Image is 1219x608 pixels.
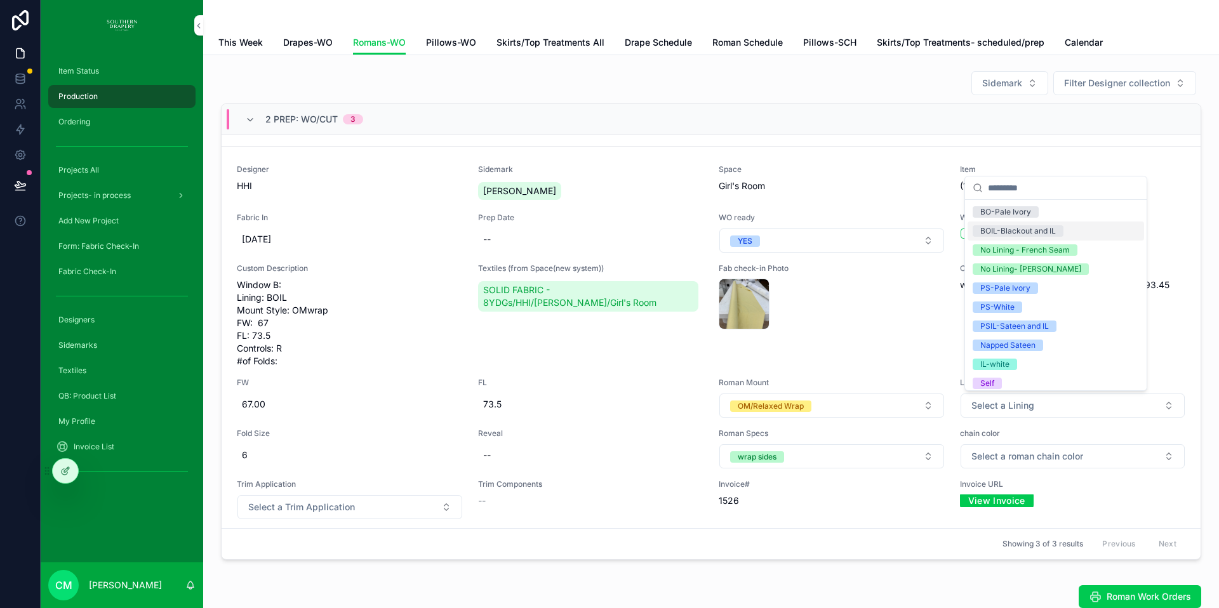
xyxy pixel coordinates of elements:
[48,308,196,331] a: Designers
[982,77,1022,89] span: Sidemark
[719,444,944,468] button: Select Button
[625,36,692,49] span: Drape Schedule
[74,442,114,452] span: Invoice List
[1107,590,1191,603] span: Roman Work Orders
[48,260,196,283] a: Fabric Check-In
[242,449,458,461] span: 6
[980,244,1070,256] div: No Lining - French Seam
[980,263,1081,275] div: No Lining- [PERSON_NAME]
[1079,585,1201,608] button: Roman Work Orders
[55,578,72,593] span: cm
[478,378,704,388] span: FL
[960,491,1034,510] a: View Invoice
[58,366,86,376] span: Textiles
[89,579,162,591] p: [PERSON_NAME]
[237,428,463,439] span: Fold Size
[719,479,945,489] span: Invoice#
[980,340,1036,351] div: Napped Sateen
[48,334,196,357] a: Sidemarks
[960,263,1186,274] span: Cuts- new system
[961,444,1185,468] button: Select Button
[48,385,196,407] a: QB: Product List
[48,209,196,232] a: Add New Project
[1065,36,1103,49] span: Calendar
[237,479,463,489] span: Trim Application
[58,315,95,325] span: Designers
[483,185,556,197] span: [PERSON_NAME]
[1053,71,1196,95] button: Select Button
[1003,539,1083,549] span: Showing 3 of 3 results
[719,228,944,253] button: Select Button
[980,301,1015,313] div: PS-White
[478,164,704,175] span: Sidemark
[58,340,97,350] span: Sidemarks
[1064,77,1170,89] span: Filter Designer collection
[980,206,1031,218] div: BO-Pale Ivory
[980,359,1009,370] div: IL-white
[58,241,139,251] span: Form: Fabric Check-In
[107,15,137,36] img: App logo
[426,36,476,49] span: Pillows-WO
[960,180,1186,192] span: (1) RS-Relaxed/BO/OM
[478,479,704,489] span: Trim Components
[960,428,1186,439] span: chain color
[237,378,463,388] span: FW
[478,494,486,507] span: --
[980,378,994,389] div: Self
[283,36,333,49] span: Drapes-WO
[48,85,196,108] a: Production
[58,416,95,426] span: My Profile
[980,282,1030,294] div: PS-Pale Ivory
[48,235,196,258] a: Form: Fabric Check-In
[218,31,263,56] a: This Week
[58,216,119,226] span: Add New Project
[496,36,604,49] span: Skirts/Top Treatments All
[58,267,116,277] span: Fabric Check-In
[803,31,856,56] a: Pillows-SCH
[48,359,196,382] a: Textiles
[719,164,945,175] span: Space
[48,159,196,182] a: Projects All
[350,114,356,124] div: 3
[719,393,944,418] button: Select Button
[237,279,463,367] span: Window B: Lining: BOIL Mount Style: OMwrap FW: 67 FL: 73.5 Controls: R #of Folds:
[58,117,90,127] span: Ordering
[58,165,99,175] span: Projects All
[625,31,692,56] a: Drape Schedule
[738,235,752,247] div: YES
[961,393,1185,418] button: Select Button
[496,31,604,56] a: Skirts/Top Treatments All
[971,450,1083,463] span: Select a roman chain color
[960,378,1186,388] span: Lining
[1065,31,1103,56] a: Calendar
[483,233,491,246] div: --
[48,410,196,433] a: My Profile
[353,36,406,49] span: Romans-WO
[478,281,699,312] a: SOLID FABRIC - 8YDGs/HHI/[PERSON_NAME]/Girl's Room
[237,164,463,175] span: Designer
[971,399,1034,412] span: Select a Lining
[719,378,945,388] span: Roman Mount
[803,36,856,49] span: Pillows-SCH
[712,36,783,49] span: Roman Schedule
[980,321,1049,332] div: PSIL-Sateen and IL
[242,233,458,246] span: [DATE]
[265,113,338,126] span: 2 Prep: WO/Cut
[483,449,491,461] div: --
[237,180,463,192] span: HHI
[353,31,406,55] a: Romans-WO
[719,180,945,192] span: Girl's Room
[478,213,704,223] span: Prep Date
[248,501,355,513] span: Select a Trim Application
[48,184,196,207] a: Projects- in process
[242,398,458,411] span: 67.00
[237,263,463,274] span: Custom Description
[283,31,333,56] a: Drapes-WO
[483,398,699,411] span: 73.5
[719,428,945,439] span: Roman Specs
[58,190,131,201] span: Projects- in process
[237,213,463,223] span: Fabric In
[965,200,1147,390] div: Suggestions
[877,36,1044,49] span: Skirts/Top Treatments- scheduled/prep
[426,31,476,56] a: Pillows-WO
